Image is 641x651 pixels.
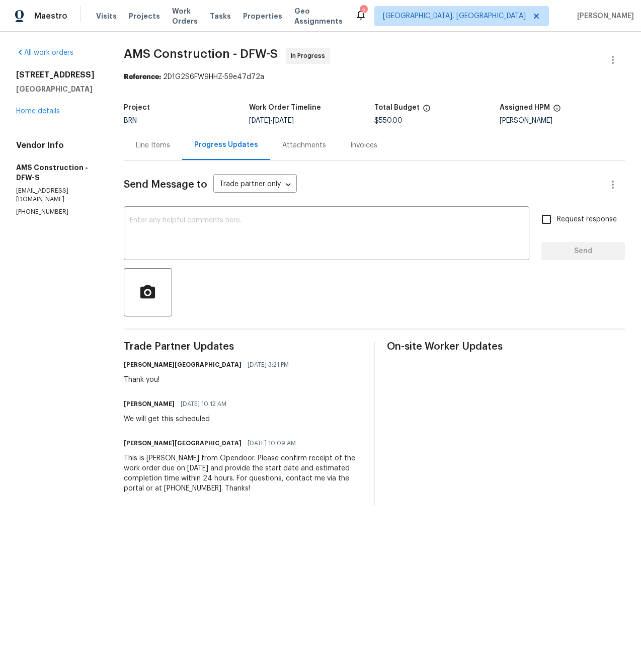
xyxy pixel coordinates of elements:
[383,11,526,21] span: [GEOGRAPHIC_DATA], [GEOGRAPHIC_DATA]
[387,342,625,352] span: On-site Worker Updates
[248,360,289,370] span: [DATE] 3:21 PM
[573,11,634,21] span: [PERSON_NAME]
[124,414,232,424] div: We will get this scheduled
[553,104,561,117] span: The hpm assigned to this work order.
[243,11,282,21] span: Properties
[249,117,270,124] span: [DATE]
[249,117,294,124] span: -
[360,6,367,16] div: 2
[294,6,343,26] span: Geo Assignments
[16,49,73,56] a: All work orders
[181,399,226,409] span: [DATE] 10:12 AM
[194,140,258,150] div: Progress Updates
[124,117,137,124] span: BRN
[136,140,170,150] div: Line Items
[213,177,297,193] div: Trade partner only
[129,11,160,21] span: Projects
[96,11,117,21] span: Visits
[16,187,100,204] p: [EMAIL_ADDRESS][DOMAIN_NAME]
[249,104,321,111] h5: Work Order Timeline
[423,104,431,117] span: The total cost of line items that have been proposed by Opendoor. This sum includes line items th...
[124,180,207,190] span: Send Message to
[124,73,161,80] b: Reference:
[124,453,362,494] div: This is [PERSON_NAME] from Opendoor. Please confirm receipt of the work order due on [DATE] and p...
[124,342,362,352] span: Trade Partner Updates
[124,48,278,60] span: AMS Construction - DFW-S
[500,117,625,124] div: [PERSON_NAME]
[124,399,175,409] h6: [PERSON_NAME]
[500,104,550,111] h5: Assigned HPM
[16,84,100,94] h5: [GEOGRAPHIC_DATA]
[350,140,377,150] div: Invoices
[210,13,231,20] span: Tasks
[124,104,150,111] h5: Project
[34,11,67,21] span: Maestro
[16,208,100,216] p: [PHONE_NUMBER]
[124,360,242,370] h6: [PERSON_NAME][GEOGRAPHIC_DATA]
[16,70,100,80] h2: [STREET_ADDRESS]
[374,104,420,111] h5: Total Budget
[124,375,295,385] div: Thank you!
[124,72,625,82] div: 2D1G2S6FW9HHZ-59e47d72a
[16,140,100,150] h4: Vendor Info
[16,162,100,183] h5: AMS Construction - DFW-S
[124,438,242,448] h6: [PERSON_NAME][GEOGRAPHIC_DATA]
[273,117,294,124] span: [DATE]
[291,51,329,61] span: In Progress
[374,117,403,124] span: $550.00
[557,214,617,225] span: Request response
[16,108,60,115] a: Home details
[282,140,326,150] div: Attachments
[172,6,198,26] span: Work Orders
[248,438,296,448] span: [DATE] 10:09 AM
